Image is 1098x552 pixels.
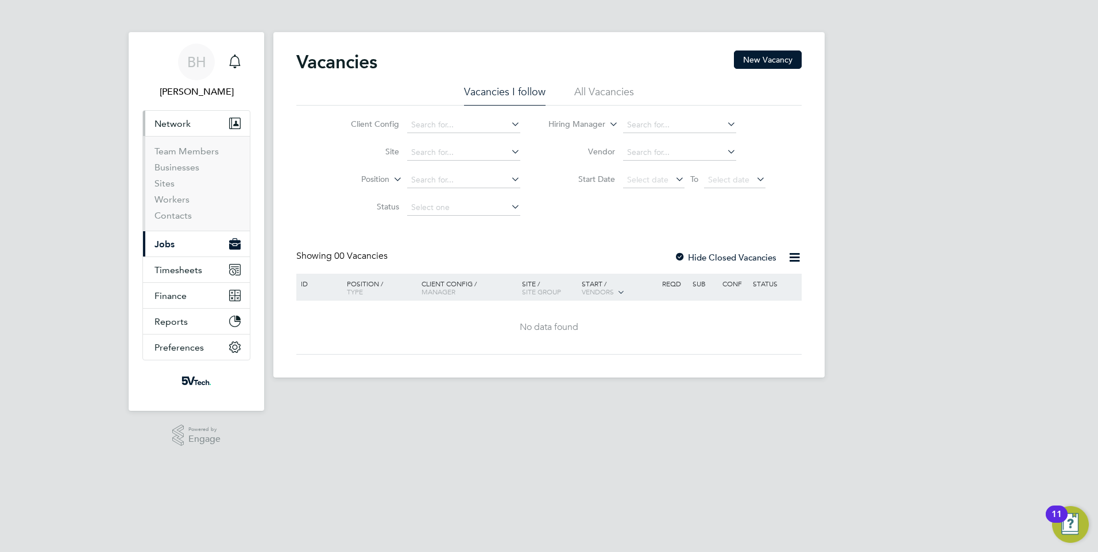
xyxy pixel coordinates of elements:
a: Go to home page [142,372,250,390]
input: Search for... [407,145,520,161]
a: Contacts [154,210,192,221]
span: Finance [154,290,187,301]
label: Vendor [549,146,615,157]
span: BH [187,55,206,69]
label: Start Date [549,174,615,184]
div: Sub [690,274,720,293]
a: Businesses [154,162,199,173]
input: Search for... [407,172,520,188]
button: Finance [143,283,250,308]
a: Sites [154,178,175,189]
span: To [687,172,702,186]
label: Position [323,174,389,185]
label: Hide Closed Vacancies [674,252,776,263]
label: Client Config [333,119,399,129]
button: Jobs [143,231,250,256]
img: weare5values-logo-retina.png [179,372,214,390]
label: Status [333,201,399,212]
li: Vacancies I follow [464,85,546,106]
span: Timesheets [154,265,202,275]
div: Network [143,136,250,231]
div: No data found [298,321,800,333]
a: Workers [154,194,190,205]
div: Position / [338,274,419,301]
button: Reports [143,309,250,334]
span: Bethany Haswell [142,85,250,99]
button: Open Resource Center, 11 new notifications [1052,506,1089,543]
span: Vendors [582,287,614,296]
div: Status [750,274,800,293]
li: All Vacancies [574,85,634,106]
input: Search for... [623,145,736,161]
div: Showing [296,250,390,262]
span: Engage [188,434,221,444]
span: Type [347,287,363,296]
button: Preferences [143,335,250,360]
input: Select one [407,200,520,216]
a: Powered byEngage [172,425,221,446]
nav: Main navigation [129,32,264,411]
div: Start / [579,274,659,302]
span: Manager [422,287,455,296]
a: BH[PERSON_NAME] [142,44,250,99]
div: Client Config / [419,274,519,301]
div: Reqd [659,274,689,293]
span: 00 Vacancies [334,250,388,262]
button: Timesheets [143,257,250,282]
span: Jobs [154,239,175,250]
label: Site [333,146,399,157]
input: Search for... [407,117,520,133]
a: Team Members [154,146,219,157]
span: Select date [627,174,668,185]
span: Select date [708,174,749,185]
span: Powered by [188,425,221,434]
button: Network [143,111,250,136]
span: Reports [154,316,188,327]
div: 11 [1051,514,1062,529]
div: Conf [720,274,749,293]
div: ID [298,274,338,293]
h2: Vacancies [296,50,377,73]
div: Site / [519,274,579,301]
label: Hiring Manager [539,119,605,130]
span: Network [154,118,191,129]
button: New Vacancy [734,50,802,69]
span: Site Group [522,287,561,296]
input: Search for... [623,117,736,133]
span: Preferences [154,342,204,353]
